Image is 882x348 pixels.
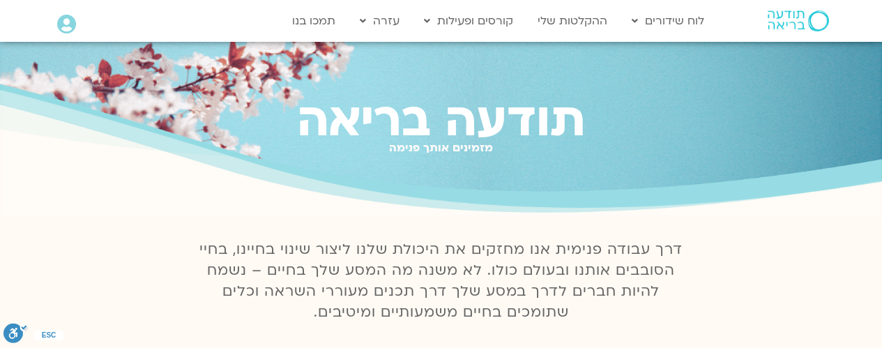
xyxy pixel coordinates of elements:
img: תודעה בריאה [768,10,829,31]
p: דרך עבודה פנימית אנו מחזקים את היכולת שלנו ליצור שינוי בחיינו, בחיי הסובבים אותנו ובעולם כולו. לא... [192,239,691,323]
a: תמכו בנו [285,8,342,34]
a: ההקלטות שלי [531,8,614,34]
a: קורסים ופעילות [417,8,520,34]
a: עזרה [353,8,406,34]
a: לוח שידורים [625,8,711,34]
